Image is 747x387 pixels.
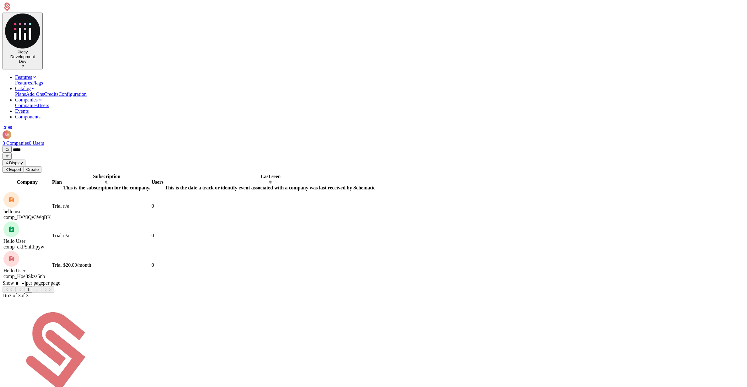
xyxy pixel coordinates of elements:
[15,86,36,91] a: Catalog
[15,74,37,80] a: Features
[25,286,32,293] button: Go to page 1
[151,173,164,191] th: Users
[93,174,120,179] span: Subscription
[3,130,11,139] button: Open user button
[3,146,12,153] button: Search companies...
[3,130,11,139] img: S H
[152,233,164,238] div: 0
[26,91,44,97] a: Add Ons
[19,59,26,64] span: Dev
[8,125,13,130] a: Settings
[15,91,26,97] a: Plans
[3,293,18,298] span: 1 to 3 of
[52,262,62,268] span: Trial
[3,166,24,173] button: Export
[63,203,150,209] div: n/a
[43,280,60,286] span: per page
[26,280,43,286] span: per page
[29,140,44,146] a: 0 Users
[26,167,39,172] div: Create
[3,215,51,220] div: comp_HyYiQv3WqBK
[38,103,49,108] a: Users
[3,251,19,267] img: Hello User
[63,185,150,191] div: This is the subscription for the company.
[9,161,23,165] span: Display
[15,97,43,102] a: Companies
[58,91,87,97] a: Configuration
[3,74,744,120] nav: Main
[261,174,281,179] span: Last seen
[3,286,16,293] button: Go to first page
[3,125,8,130] a: Integrations
[9,167,21,172] span: Export
[3,280,14,286] span: Show
[14,281,26,286] select: Select page size
[18,50,28,54] span: Plotly
[52,203,62,209] span: Trial
[3,238,51,244] div: Hello User
[152,203,164,209] div: 0
[5,14,40,49] img: Plotly
[3,192,19,208] img: hello user
[3,286,744,293] div: Page navigation
[41,286,54,293] button: Go to last page
[3,160,25,166] button: Display
[44,91,58,97] a: Credits
[152,262,164,268] div: 0
[3,221,19,237] img: Hello User
[63,233,150,238] div: n/a
[52,173,62,191] th: Plan
[3,140,29,146] a: 3 Companies
[3,209,51,215] div: hello user
[32,80,43,85] a: Flags
[52,233,62,238] span: Trial
[63,262,150,268] div: $20.00/month
[3,13,43,69] button: Select environment
[18,293,26,298] span: 3 of
[15,80,32,85] a: Features
[16,286,25,293] button: Go to previous page
[3,173,51,191] th: Company
[24,166,41,173] button: Create
[3,268,51,274] div: Hello User
[15,108,29,114] a: Events
[3,153,12,160] button: Filter options
[3,244,51,250] div: comp_ckPSnifhpyw
[3,293,29,298] span: 3
[165,185,377,191] div: This is the date a track or identify event associated with a company was last received by Schematic.
[5,54,40,59] div: Development
[32,286,41,293] button: Go to next page
[15,103,38,108] a: Companies
[15,114,40,119] a: Components
[3,280,744,298] div: Table pagination
[3,274,51,279] div: comp_Hoe8Skzs5nb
